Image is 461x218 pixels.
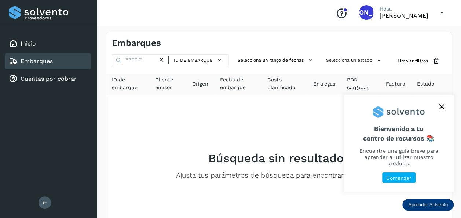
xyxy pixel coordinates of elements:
[192,80,208,88] span: Origen
[267,76,301,91] span: Costo planificado
[174,57,213,63] span: ID de embarque
[386,80,405,88] span: Factura
[323,54,386,66] button: Selecciona un estado
[235,54,317,66] button: Selecciona un rango de fechas
[347,76,374,91] span: POD cargadas
[112,76,143,91] span: ID de embarque
[21,40,36,47] a: Inicio
[208,151,350,165] h2: Búsqueda sin resultados
[5,36,91,52] div: Inicio
[5,71,91,87] div: Cuentas por cobrar
[313,80,335,88] span: Entregas
[386,175,411,181] p: Comenzar
[21,58,53,65] a: Embarques
[398,58,428,64] span: Limpiar filtros
[352,125,445,142] span: Bienvenido a tu
[5,53,91,69] div: Embarques
[436,101,447,112] button: close,
[408,202,448,208] p: Aprender Solvento
[380,6,428,12] p: Hola,
[352,134,445,142] p: centro de recursos 📚
[382,172,416,183] button: Comenzar
[155,76,180,91] span: Cliente emisor
[352,148,445,166] p: Encuentre una guía breve para aprender a utilizar nuestro producto
[21,75,77,82] a: Cuentas por cobrar
[172,55,226,65] button: ID de embarque
[112,38,161,48] h4: Embarques
[220,76,256,91] span: Fecha de embarque
[344,95,454,192] div: Aprender Solvento
[417,80,434,88] span: Estado
[380,12,428,19] p: Jose Amos Castro Paz
[402,199,454,211] div: Aprender Solvento
[176,171,382,180] p: Ajusta tus parámetros de búsqueda para encontrar resultados.
[25,15,88,21] p: Proveedores
[392,54,446,68] button: Limpiar filtros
